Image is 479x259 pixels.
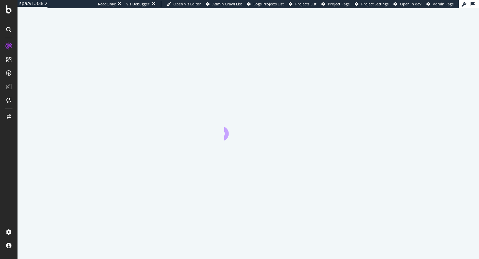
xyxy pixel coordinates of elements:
[295,1,316,6] span: Projects List
[289,1,316,7] a: Projects List
[361,1,388,6] span: Project Settings
[321,1,350,7] a: Project Page
[126,1,150,7] div: Viz Debugger:
[400,1,421,6] span: Open in dev
[167,1,201,7] a: Open Viz Editor
[247,1,284,7] a: Logs Projects List
[212,1,242,6] span: Admin Crawl List
[433,1,454,6] span: Admin Page
[206,1,242,7] a: Admin Crawl List
[253,1,284,6] span: Logs Projects List
[224,116,273,140] div: animation
[355,1,388,7] a: Project Settings
[394,1,421,7] a: Open in dev
[328,1,350,6] span: Project Page
[173,1,201,6] span: Open Viz Editor
[426,1,454,7] a: Admin Page
[98,1,116,7] div: ReadOnly:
